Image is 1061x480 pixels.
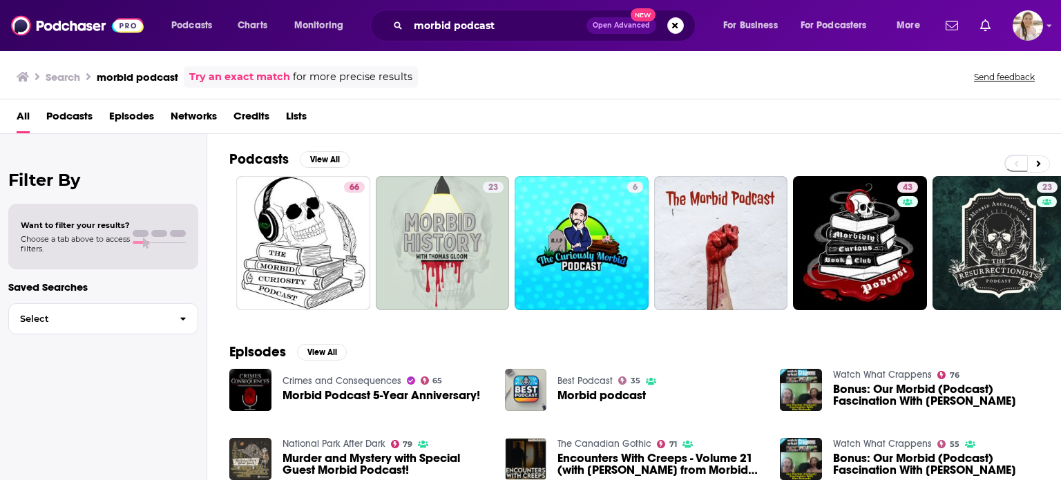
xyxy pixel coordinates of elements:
span: Select [9,314,169,323]
button: View All [297,344,347,361]
a: Morbid podcast [557,390,646,401]
span: Want to filter your results? [21,220,130,230]
span: Monitoring [294,16,343,35]
button: Send feedback [970,71,1039,83]
a: All [17,105,30,133]
span: for more precise results [293,69,412,85]
a: Crimes and Consequences [283,375,401,387]
img: Encounters With Creeps - Volume 21 (with Alaina Urquhart from Morbid Podcast) [505,438,547,480]
button: Show profile menu [1013,10,1043,41]
a: Murder and Mystery with Special Guest Morbid Podcast! [283,452,488,476]
span: Bonus: Our Morbid (Podcast) Fascination With [PERSON_NAME] [833,383,1039,407]
a: PodcastsView All [229,151,350,168]
span: 71 [669,441,677,448]
a: EpisodesView All [229,343,347,361]
a: National Park After Dark [283,438,385,450]
h3: morbid podcast [97,70,178,84]
span: Bonus: Our Morbid (Podcast) Fascination With [PERSON_NAME] [833,452,1039,476]
span: For Podcasters [801,16,867,35]
a: 66 [344,182,365,193]
span: 76 [950,372,959,378]
span: For Business [723,16,778,35]
a: 71 [657,440,677,448]
a: 79 [391,440,413,448]
img: Bonus: Our Morbid (Podcast) Fascination With Kim Richards [780,438,822,480]
button: open menu [162,15,230,37]
a: 76 [937,371,959,379]
img: Podchaser - Follow, Share and Rate Podcasts [11,12,144,39]
a: Try an exact match [189,69,290,85]
span: Morbid Podcast 5-Year Anniversary! [283,390,480,401]
img: Bonus: Our Morbid (Podcast) Fascination With Kim Richards [780,369,822,411]
h2: Filter By [8,170,198,190]
span: Charts [238,16,267,35]
span: 66 [350,181,359,195]
div: Search podcasts, credits, & more... [383,10,709,41]
a: Watch What Crappens [833,369,932,381]
span: 23 [488,181,498,195]
span: Encounters With Creeps - Volume 21 (with [PERSON_NAME] from Morbid Podcast) [557,452,763,476]
button: open menu [285,15,361,37]
h2: Episodes [229,343,286,361]
a: 23 [483,182,504,193]
button: open menu [792,15,887,37]
a: The Canadian Gothic [557,438,651,450]
span: New [631,8,656,21]
a: Podcasts [46,105,93,133]
a: Charts [229,15,276,37]
span: 65 [432,378,442,384]
span: 43 [903,181,912,195]
button: open menu [887,15,937,37]
span: 6 [633,181,638,195]
span: Logged in as acquavie [1013,10,1043,41]
a: 65 [421,376,443,385]
a: 23 [376,176,510,310]
img: User Profile [1013,10,1043,41]
input: Search podcasts, credits, & more... [408,15,586,37]
a: 43 [897,182,918,193]
a: 6 [515,176,649,310]
img: Morbid podcast [505,369,547,411]
button: Select [8,303,198,334]
a: 35 [618,376,640,385]
h2: Podcasts [229,151,289,168]
a: Encounters With Creeps - Volume 21 (with Alaina Urquhart from Morbid Podcast) [557,452,763,476]
img: Morbid Podcast 5-Year Anniversary! [229,369,271,411]
a: Episodes [109,105,154,133]
span: 35 [631,378,640,384]
a: Bonus: Our Morbid (Podcast) Fascination With Kim Richards [833,383,1039,407]
span: More [897,16,920,35]
a: Show notifications dropdown [975,14,996,37]
button: Open AdvancedNew [586,17,656,34]
a: 23 [1037,182,1058,193]
span: Open Advanced [593,22,650,29]
a: Networks [171,105,217,133]
a: Credits [233,105,269,133]
a: 55 [937,440,959,448]
a: Lists [286,105,307,133]
button: View All [300,151,350,168]
a: 43 [793,176,927,310]
span: Podcasts [171,16,212,35]
a: 66 [236,176,370,310]
button: open menu [714,15,795,37]
span: 55 [950,441,959,448]
a: Watch What Crappens [833,438,932,450]
span: 79 [403,441,412,448]
img: Murder and Mystery with Special Guest Morbid Podcast! [229,438,271,480]
h3: Search [46,70,80,84]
